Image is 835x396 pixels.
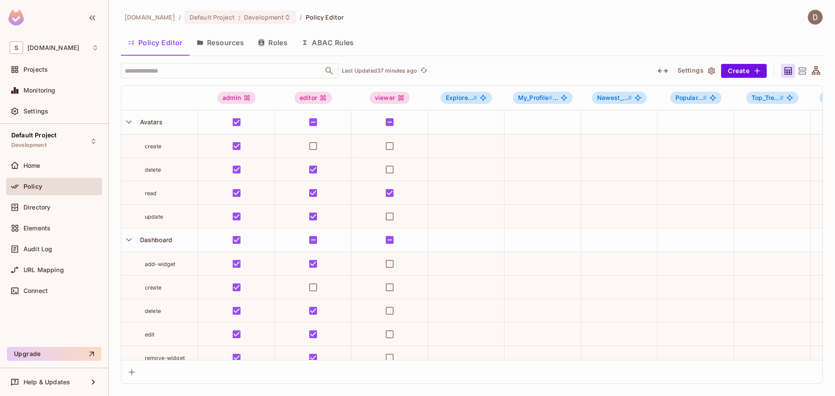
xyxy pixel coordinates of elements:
span: # [780,94,784,101]
span: Newest_Avatars#admin [592,92,647,104]
span: : [238,14,241,21]
button: Upgrade [7,347,101,361]
span: Workspace: savameta.com [27,44,79,51]
span: update [145,213,163,220]
button: Policy Editor [121,32,190,53]
span: # [628,94,632,101]
span: Policy Editor [306,13,344,21]
span: the active workspace [124,13,175,21]
span: Policy [23,183,42,190]
span: Default Project [11,132,57,139]
span: create [145,143,161,150]
span: ... [518,94,558,101]
span: Popular_Avatars#admin [670,92,722,104]
button: Roles [251,32,294,53]
button: Resources [190,32,251,53]
span: refresh [420,67,428,75]
span: Home [23,162,40,169]
button: Create [721,64,767,78]
span: S [10,41,23,54]
span: read [145,190,157,196]
span: Top_Trending#admin [746,92,798,104]
span: Click to refresh data [417,66,429,76]
span: Default Project [190,13,235,21]
button: ABAC Rules [294,32,361,53]
span: Newest_... [597,94,632,101]
span: Directory [23,204,50,211]
span: Top_Tre... [751,94,784,101]
span: delete [145,166,161,173]
span: Connect [23,287,48,294]
span: edit [145,331,155,338]
span: Development [11,142,47,149]
img: Dat Nghiem Quoc [808,10,822,24]
span: # [703,94,707,101]
span: Dashboard [137,236,172,243]
span: Elements [23,225,50,232]
span: create [145,284,161,291]
span: Development [244,13,284,21]
span: # [473,94,477,101]
div: editor [294,92,332,104]
li: / [300,13,302,21]
span: Projects [23,66,48,73]
span: Explore... [446,94,478,101]
span: Monitoring [23,87,56,94]
span: Audit Log [23,246,52,253]
span: delete [145,308,161,314]
div: admin [217,92,256,104]
span: Popular... [675,94,707,101]
button: refresh [419,66,429,76]
span: # [548,94,552,101]
button: Open [323,65,335,77]
div: viewer [370,92,410,104]
span: URL Mapping [23,266,64,273]
button: Settings [674,64,718,78]
span: My_Profile#admin [513,92,573,104]
span: add-widget [145,261,176,267]
span: remove-widget [145,355,185,361]
span: Settings [23,108,48,115]
p: Last Updated 37 minutes ago [342,67,417,74]
span: Explore_Avatar#admin [441,92,492,104]
li: / [179,13,181,21]
span: Avatars [137,118,163,126]
span: My_Profile [518,94,553,101]
span: Help & Updates [23,379,70,386]
img: SReyMgAAAABJRU5ErkJggg== [8,10,24,26]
